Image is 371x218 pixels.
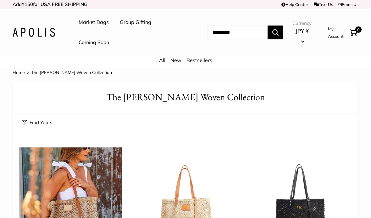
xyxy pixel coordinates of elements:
[13,28,55,37] img: Apolis
[170,57,181,63] a: New
[292,26,312,46] button: JPY ¥
[338,2,358,7] a: Email Us
[13,68,112,77] nav: Breadcrumb
[31,70,112,75] span: The [PERSON_NAME] Woven Collection
[314,2,333,7] a: Text Us
[79,18,109,27] a: Market Bags
[281,2,308,7] a: Help Center
[268,26,283,39] button: Search
[328,25,346,40] a: My Account
[349,29,357,36] a: 0
[292,19,312,28] span: Currency
[208,26,268,39] input: Search...
[355,26,362,33] span: 0
[79,38,109,47] a: Coming Soon
[186,57,212,63] a: Bestsellers
[120,18,151,27] a: Group Gifting
[159,57,165,63] a: All
[22,90,349,104] h1: The [PERSON_NAME] Woven Collection
[296,27,309,34] span: JPY ¥
[13,70,25,75] a: Home
[22,1,33,7] span: ¥150
[22,118,52,127] button: Find Yours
